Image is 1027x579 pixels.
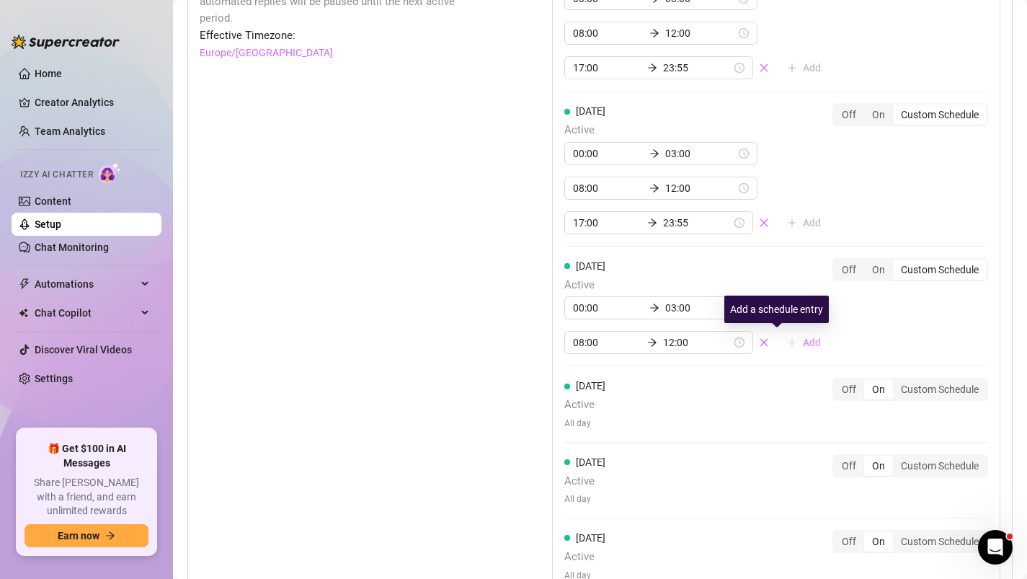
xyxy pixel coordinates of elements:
div: segmented control [832,454,988,477]
a: Chat Monitoring [35,242,109,253]
span: close [759,218,769,228]
div: Off [834,456,864,476]
span: Active [564,397,605,414]
input: End time [663,60,732,76]
div: Custom Schedule [893,105,987,125]
input: End time [665,25,736,41]
div: Custom Schedule [893,379,987,399]
span: close [759,63,769,73]
div: Off [834,105,864,125]
span: Izzy AI Chatter [20,168,93,182]
span: arrow-right [649,303,659,313]
a: Setup [35,218,61,230]
img: logo-BBDzfeDw.svg [12,35,120,49]
div: segmented control [832,378,988,401]
span: arrow-right [647,63,657,73]
span: Active [564,122,832,139]
span: All day [564,417,605,430]
span: arrow-right [647,218,657,228]
input: Start time [573,335,641,350]
a: Settings [35,373,73,384]
div: Custom Schedule [893,456,987,476]
input: End time [663,335,732,350]
button: Add [775,56,832,79]
div: On [864,531,893,552]
input: Start time [573,215,641,231]
span: Effective Timezone: [200,27,480,45]
button: Add [775,211,832,234]
span: Automations [35,273,137,296]
div: Add a schedule entry [724,296,829,323]
button: Add [775,331,832,354]
span: arrow-right [649,28,659,38]
div: Off [834,260,864,280]
span: [DATE] [576,105,605,117]
a: Discover Viral Videos [35,344,132,355]
span: All day [564,492,605,506]
div: Custom Schedule [893,531,987,552]
input: Start time [573,146,644,162]
a: Home [35,68,62,79]
iframe: Intercom live chat [978,530,1013,565]
span: [DATE] [576,532,605,544]
span: [DATE] [576,380,605,392]
span: close [759,337,769,348]
span: Share [PERSON_NAME] with a friend, and earn unlimited rewards [25,476,148,518]
div: Off [834,379,864,399]
span: Active [564,473,605,490]
a: Team Analytics [35,125,105,137]
div: segmented control [832,258,988,281]
span: thunderbolt [19,278,30,290]
input: Start time [573,180,644,196]
div: On [864,105,893,125]
a: Europe/[GEOGRAPHIC_DATA] [200,45,333,61]
input: End time [665,146,736,162]
span: plus [787,337,797,348]
span: [DATE] [576,260,605,272]
div: On [864,260,893,280]
input: End time [665,300,736,316]
span: arrow-right [647,337,657,348]
input: Start time [573,25,644,41]
button: Earn nowarrow-right [25,524,148,547]
img: Chat Copilot [19,308,28,318]
span: 🎁 Get $100 in AI Messages [25,442,148,470]
div: On [864,456,893,476]
span: Active [564,549,605,566]
input: End time [663,215,732,231]
a: Content [35,195,71,207]
div: Custom Schedule [893,260,987,280]
input: Start time [573,60,641,76]
a: Creator Analytics [35,91,150,114]
span: Earn now [58,530,99,542]
span: Chat Copilot [35,301,137,324]
div: On [864,379,893,399]
span: arrow-right [649,149,659,159]
span: [DATE] [576,456,605,468]
div: Off [834,531,864,552]
div: segmented control [832,103,988,126]
input: Start time [573,300,644,316]
input: End time [665,180,736,196]
img: AI Chatter [99,162,121,183]
div: segmented control [832,530,988,553]
span: arrow-right [649,183,659,193]
span: Add [803,337,821,348]
span: arrow-right [105,531,115,541]
span: Active [564,277,832,294]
